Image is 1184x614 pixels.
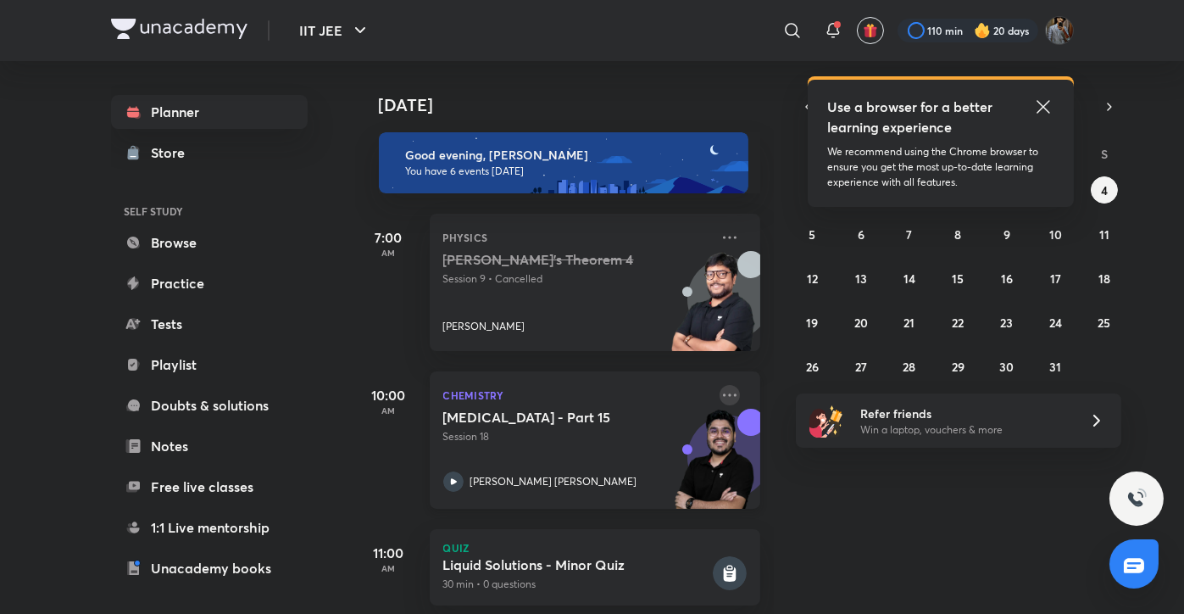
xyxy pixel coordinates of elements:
p: You have 6 events [DATE] [406,165,733,178]
abbr: October 10, 2025 [1049,226,1062,243]
abbr: October 14, 2025 [903,271,915,287]
a: Planner [111,95,308,129]
a: Notes [111,429,308,463]
p: Session 9 • Cancelled [443,271,709,287]
abbr: October 21, 2025 [904,315,915,331]
p: Session 18 [443,429,709,444]
button: October 28, 2025 [896,353,923,380]
img: ttu [1126,488,1147,509]
abbr: October 24, 2025 [1049,315,1062,331]
p: Quiz [443,543,747,553]
a: 1:1 Live mentorship [111,511,308,544]
abbr: October 30, 2025 [999,359,1014,375]
a: Store [111,136,308,170]
a: Company Logo [111,19,247,43]
abbr: October 5, 2025 [809,226,815,243]
abbr: October 4, 2025 [1101,182,1108,198]
button: October 12, 2025 [798,265,825,292]
p: We recommend using the Chrome browser to ensure you get the most up-to-date learning experience w... [828,144,1053,190]
h5: Hydrocarbons - Part 15 [443,409,654,426]
button: October 11, 2025 [1091,220,1118,248]
a: Tests [111,307,308,341]
img: Shivam Munot [1045,16,1074,45]
button: October 13, 2025 [848,265,875,292]
button: October 9, 2025 [993,220,1020,248]
h5: 10:00 [355,385,423,405]
abbr: October 6, 2025 [858,226,864,243]
abbr: October 29, 2025 [952,359,964,375]
h5: Liquid Solutions - Minor Quiz [443,556,709,573]
abbr: October 18, 2025 [1098,271,1110,287]
abbr: October 8, 2025 [954,226,961,243]
button: October 26, 2025 [798,353,825,380]
button: October 31, 2025 [1042,353,1069,380]
h6: SELF STUDY [111,197,308,226]
button: October 25, 2025 [1091,309,1118,336]
button: October 22, 2025 [944,309,971,336]
abbr: October 25, 2025 [1098,315,1110,331]
a: Playlist [111,348,308,382]
p: Physics [443,227,709,248]
p: [PERSON_NAME] [PERSON_NAME] [470,474,637,489]
img: Company Logo [111,19,247,39]
abbr: October 9, 2025 [1003,226,1010,243]
button: October 18, 2025 [1091,265,1118,292]
a: Practice [111,266,308,300]
p: AM [355,248,423,258]
p: AM [355,563,423,573]
abbr: October 12, 2025 [807,271,818,287]
a: Browse [111,226,308,260]
img: evening [379,132,748,193]
abbr: October 15, 2025 [952,271,964,287]
a: Doubts & solutions [111,388,308,422]
h5: 11:00 [355,543,423,563]
abbr: October 19, 2025 [806,315,818,331]
h6: Refer friends [860,405,1069,422]
abbr: October 22, 2025 [952,315,964,331]
img: streak [974,22,991,39]
button: October 15, 2025 [944,265,971,292]
p: [PERSON_NAME] [443,319,525,334]
abbr: Saturday [1101,146,1108,162]
abbr: October 7, 2025 [907,226,913,243]
abbr: October 28, 2025 [903,359,916,375]
button: October 16, 2025 [993,265,1020,292]
img: avatar [863,23,878,38]
img: unacademy [667,251,760,368]
button: October 20, 2025 [848,309,875,336]
h5: Gauss's Theorem 4 [443,251,654,268]
button: October 5, 2025 [798,220,825,248]
p: 30 min • 0 questions [443,577,709,592]
p: Chemistry [443,385,709,405]
button: October 17, 2025 [1042,265,1069,292]
div: Store [152,142,196,163]
p: AM [355,405,423,416]
button: October 29, 2025 [944,353,971,380]
h5: Use a browser for a better learning experience [828,97,997,137]
abbr: October 26, 2025 [806,359,819,375]
button: October 7, 2025 [896,220,923,248]
button: October 14, 2025 [896,265,923,292]
abbr: October 23, 2025 [1000,315,1013,331]
abbr: October 27, 2025 [855,359,867,375]
button: IIT JEE [290,14,381,47]
p: Win a laptop, vouchers & more [860,422,1069,438]
img: unacademy [667,409,760,526]
h5: 7:00 [355,227,423,248]
a: Unacademy books [111,551,308,585]
a: Free live classes [111,470,308,504]
button: October 30, 2025 [993,353,1020,380]
img: referral [809,404,843,438]
button: October 6, 2025 [848,220,875,248]
h6: Good evening, [PERSON_NAME] [406,148,733,163]
h4: [DATE] [379,95,777,115]
abbr: October 13, 2025 [855,271,867,287]
button: October 27, 2025 [848,353,875,380]
abbr: October 11, 2025 [1099,226,1109,243]
button: October 4, 2025 [1091,176,1118,204]
button: October 24, 2025 [1042,309,1069,336]
button: October 19, 2025 [798,309,825,336]
button: October 10, 2025 [1042,220,1069,248]
abbr: October 20, 2025 [854,315,868,331]
button: October 21, 2025 [896,309,923,336]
